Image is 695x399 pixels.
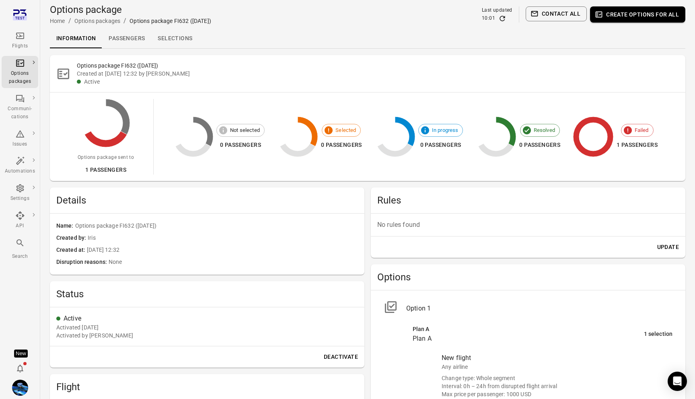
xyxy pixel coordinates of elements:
[5,42,35,50] div: Flights
[77,70,679,78] div: Created at [DATE] 12:32 by [PERSON_NAME]
[519,140,560,150] div: 0 passengers
[56,323,99,331] div: 21 Aug 2025 12:32
[630,126,653,134] span: Failed
[84,78,679,86] div: Active
[56,246,87,255] span: Created at
[442,382,672,390] div: Interval: 0h – 24h from disrupted flight arrival
[102,29,151,48] a: Passengers
[74,18,120,24] a: Options packages
[216,140,265,150] div: 0 passengers
[498,14,506,23] button: Refresh data
[482,6,512,14] div: Last updated
[321,140,362,150] div: 0 passengers
[109,258,358,267] span: None
[413,334,644,343] div: Plan A
[56,380,358,393] h2: Flight
[377,271,679,284] h2: Options
[529,126,559,134] span: Resolved
[654,240,682,255] button: Update
[5,222,35,230] div: API
[2,56,38,88] a: Options packages
[413,325,644,334] div: Plan A
[5,105,35,121] div: Communi-cations
[14,350,28,358] div: Tooltip anchor
[151,29,199,48] a: Selections
[123,16,126,26] li: /
[50,18,65,24] a: Home
[12,380,28,396] img: shutterstock-1708408498.jpg
[428,126,463,134] span: In progress
[5,167,35,175] div: Automations
[2,91,38,123] a: Communi-cations
[482,14,495,23] div: 10:01
[418,140,463,150] div: 0 passengers
[56,222,75,230] span: Name
[406,304,672,313] div: Option 1
[442,353,672,363] div: New flight
[5,140,35,148] div: Issues
[2,208,38,232] a: API
[2,29,38,53] a: Flights
[226,126,264,134] span: Not selected
[88,234,358,243] span: Iris
[2,236,38,263] button: Search
[12,360,28,376] button: Notifications
[87,246,358,255] span: [DATE] 12:32
[331,126,360,134] span: Selected
[5,195,35,203] div: Settings
[377,194,679,207] h2: Rules
[56,194,358,207] h2: Details
[68,16,71,26] li: /
[590,6,685,23] button: Create options for all
[56,331,133,339] div: Activated by [PERSON_NAME]
[526,6,587,21] button: Contact all
[130,17,211,25] div: Options package FI632 ([DATE])
[50,29,102,48] a: Information
[75,222,358,230] span: Options package FI632 ([DATE])
[56,234,88,243] span: Created by
[50,3,211,16] h1: Options package
[2,154,38,178] a: Automations
[442,374,672,382] div: Change type: Whole segment
[5,70,35,86] div: Options packages
[78,154,134,162] div: Options package sent to
[2,127,38,151] a: Issues
[668,372,687,391] div: Open Intercom Messenger
[5,253,35,261] div: Search
[2,181,38,205] a: Settings
[50,29,685,48] div: Local navigation
[64,314,358,323] div: Active
[617,140,658,150] div: 1 passengers
[442,390,672,398] div: Max price per passenger: 1000 USD
[644,330,672,339] div: 1 selection
[442,363,672,371] div: Any airline
[321,350,361,364] button: Deactivate
[56,258,109,267] span: Disruption reasons
[77,62,679,70] h2: Options package FI632 ([DATE])
[9,376,31,399] button: Daníel Benediktsson
[377,220,679,230] p: No rules found
[56,288,358,300] h2: Status
[78,165,134,175] div: 1 passengers
[50,16,211,26] nav: Breadcrumbs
